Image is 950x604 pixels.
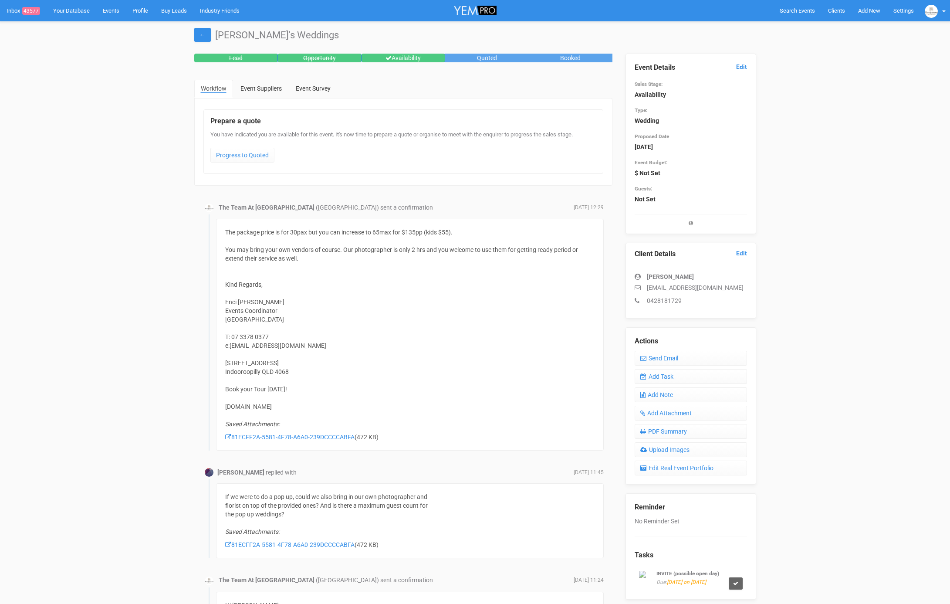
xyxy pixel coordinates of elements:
legend: Reminder [635,502,747,512]
a: Add Attachment [635,406,747,421]
small: INVITE (possible open day) [656,570,719,577]
div: The package price is for 30pax but you can increase to 65max for $135pp (kids $55). You may bring... [216,219,604,451]
i: Saved Attachments: [225,421,280,428]
span: Search Events [780,7,815,14]
strong: Availability [635,91,666,98]
a: Event Suppliers [234,80,288,97]
div: Availability [362,54,445,62]
span: Add New [858,7,880,14]
small: Event Budget: [635,159,667,166]
a: ← [194,28,211,42]
span: [DATE] 11:24 [574,577,604,584]
a: Workflow [194,80,233,98]
div: If we were to do a pop up, could we also bring in our own photographer and florist on top of the ... [216,483,604,558]
a: PDF Summary [635,424,747,439]
p: 0428181729 [635,296,747,305]
a: Send Email [635,351,747,366]
legend: Event Details [635,63,747,73]
: [DOMAIN_NAME] [225,403,595,441]
span: [DATE] 12:29 [574,204,604,211]
h1: [PERSON_NAME]'s Weddings [194,30,756,41]
strong: The Team At [GEOGRAPHIC_DATA] [219,204,314,211]
a: Add Note [635,387,747,402]
a: Add Task [635,369,747,384]
a: Edit [736,249,747,258]
div: Booked [529,54,612,62]
strong: The Team At [GEOGRAPHIC_DATA] [219,577,314,584]
a: 81ECFF2A-5581-4F78-A6A0-239DCCCCABFA [225,541,355,548]
span: ([GEOGRAPHIC_DATA]) sent a confirmation [316,204,433,211]
span: 43577 [22,7,40,15]
div: Quoted [445,54,529,62]
em: Due: [656,579,706,585]
div: Lead [194,54,278,62]
legend: Prepare a quote [210,116,596,126]
div: You have indicated you are available for this event. It's now time to prepare a quote or organise... [210,131,596,167]
legend: Actions [635,336,747,346]
img: watch.png [639,571,652,578]
small: Guests: [635,186,652,192]
span: replied with [266,469,297,476]
span: [DATE] 11:45 [574,469,604,476]
img: Profile Image [205,468,213,477]
p: [EMAIL_ADDRESS][DOMAIN_NAME] [635,283,747,292]
img: BGLogo.jpg [205,577,213,585]
i: Saved Attachments: [225,528,280,535]
a: Event Survey [289,80,337,97]
div: Opportunity [278,54,362,62]
small: Type: [635,107,647,113]
strong: Not Set [635,196,656,203]
legend: Tasks [635,550,747,560]
span: ([GEOGRAPHIC_DATA]) sent a confirmation [316,577,433,584]
a: 81ECFF2A-5581-4F78-A6A0-239DCCCCABFA [225,434,355,441]
img: BGLogo.jpg [205,204,213,212]
a: Upload Images [635,442,747,457]
a: Progress to Quoted [210,148,274,163]
small: Sales Stage: [635,81,663,87]
div: No Reminder Set [635,494,747,591]
img: BGLogo.jpg [925,5,938,18]
a: Edit [736,63,747,71]
strong: Wedding [635,117,659,124]
span: (472 KB) [225,541,379,548]
strong: [PERSON_NAME] [217,469,264,476]
span: Clients [828,7,845,14]
strong: [DATE] [635,143,653,150]
legend: Client Details [635,249,747,259]
a: Edit Real Event Portfolio [635,461,747,475]
span: (472 KB) [225,434,379,441]
strong: [PERSON_NAME] [647,273,694,280]
small: Proposed Date [635,133,669,139]
span: [DATE] on [DATE] [667,579,706,585]
strong: $ Not Set [635,170,660,176]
